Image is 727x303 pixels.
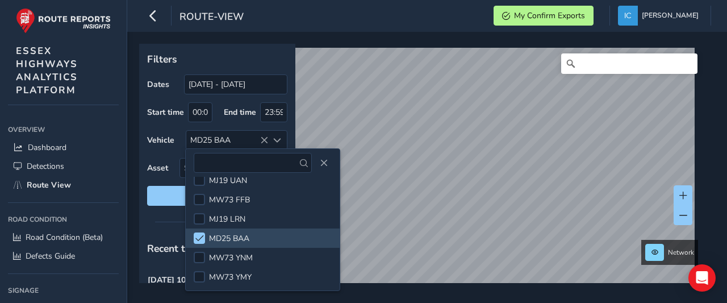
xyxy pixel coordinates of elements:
a: Road Condition (Beta) [8,228,119,247]
button: [PERSON_NAME] [618,6,703,26]
div: Overview [8,121,119,138]
div: MD25 BAA [186,131,268,150]
span: My Confirm Exports [514,10,585,21]
span: Road Condition (Beta) [26,232,103,243]
span: Detections [27,161,64,172]
button: Close [316,155,332,171]
span: MD25 BAA [209,233,249,244]
span: Route View [27,180,71,190]
span: route-view [179,10,244,26]
label: End time [224,107,256,118]
span: Reset filters [156,190,279,201]
span: MJ19 LRN [209,214,245,225]
div: Signage [8,282,119,299]
label: Asset [147,163,168,173]
span: Network [668,248,694,257]
input: Search [561,53,697,74]
span: [PERSON_NAME] [642,6,699,26]
span: Defects Guide [26,251,75,262]
a: Defects Guide [8,247,119,265]
button: My Confirm Exports [494,6,594,26]
span: Dashboard [28,142,66,153]
span: ESSEX HIGHWAYS ANALYTICS PLATFORM [16,44,78,97]
img: rr logo [16,8,111,34]
p: Filters [147,52,287,67]
span: MW73 FFB [209,194,250,205]
strong: [DATE] 10:20 to 12:49 [148,275,226,285]
canvas: Map [143,48,695,296]
a: Dashboard [8,138,119,157]
span: Recent trips [147,242,203,255]
label: Dates [147,79,169,90]
div: Road Condition [8,211,119,228]
span: MJ19 UAN [209,175,247,186]
label: Vehicle [147,135,174,146]
button: Reset filters [147,186,287,206]
span: MW73 YNM [209,252,253,263]
a: Route View [8,176,119,194]
a: Detections [8,157,119,176]
span: Select an asset code [180,159,268,177]
label: Start time [147,107,184,118]
span: MW73 YMY [209,272,252,283]
div: Open Intercom Messenger [688,264,716,292]
img: diamond-layout [618,6,638,26]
